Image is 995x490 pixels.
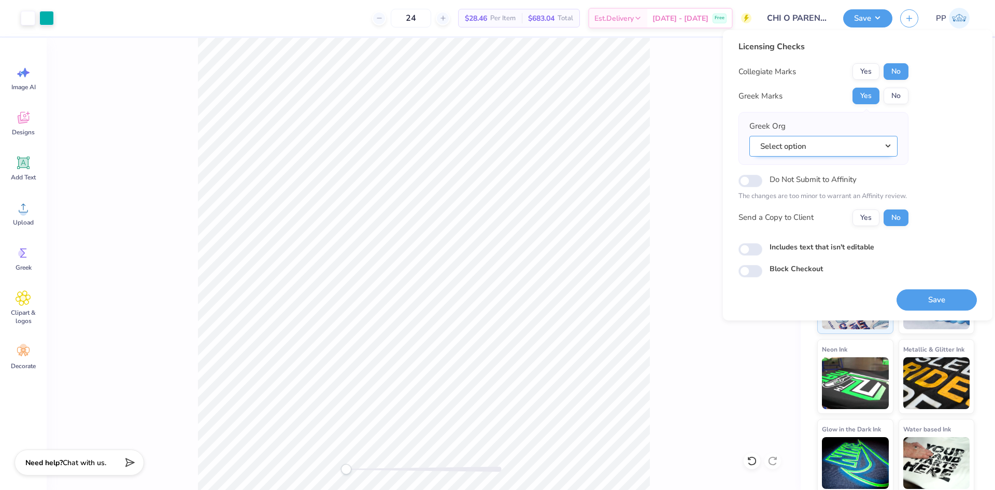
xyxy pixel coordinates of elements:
[949,8,970,29] img: Paolo Puzon
[11,173,36,181] span: Add Text
[25,458,63,468] strong: Need help?
[770,242,874,253] label: Includes text that isn't editable
[852,209,879,226] button: Yes
[738,90,783,102] div: Greek Marks
[749,136,898,157] button: Select option
[822,424,881,435] span: Glow in the Dark Ink
[63,458,106,468] span: Chat with us.
[822,344,847,355] span: Neon Ink
[931,8,974,29] a: PP
[16,263,32,272] span: Greek
[594,13,634,24] span: Est. Delivery
[903,357,970,409] img: Metallic & Glitter Ink
[12,128,35,136] span: Designs
[341,464,351,474] div: Accessibility label
[903,344,964,355] span: Metallic & Glitter Ink
[897,289,977,311] button: Save
[843,9,892,27] button: Save
[759,8,835,29] input: Untitled Design
[903,424,951,435] span: Water based Ink
[738,66,796,78] div: Collegiate Marks
[903,437,970,489] img: Water based Ink
[528,13,555,24] span: $683.04
[11,362,36,370] span: Decorate
[652,13,708,24] span: [DATE] - [DATE]
[770,173,857,186] label: Do Not Submit to Affinity
[738,212,814,223] div: Send a Copy to Client
[738,40,908,53] div: Licensing Checks
[852,88,879,104] button: Yes
[558,13,573,24] span: Total
[749,120,786,132] label: Greek Org
[884,88,908,104] button: No
[770,263,823,274] label: Block Checkout
[490,13,516,24] span: Per Item
[822,357,889,409] img: Neon Ink
[822,437,889,489] img: Glow in the Dark Ink
[11,83,36,91] span: Image AI
[13,218,34,227] span: Upload
[852,63,879,80] button: Yes
[738,191,908,202] p: The changes are too minor to warrant an Affinity review.
[884,209,908,226] button: No
[715,15,724,22] span: Free
[465,13,487,24] span: $28.46
[391,9,431,27] input: – –
[6,309,40,325] span: Clipart & logos
[936,12,946,24] span: PP
[884,63,908,80] button: No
